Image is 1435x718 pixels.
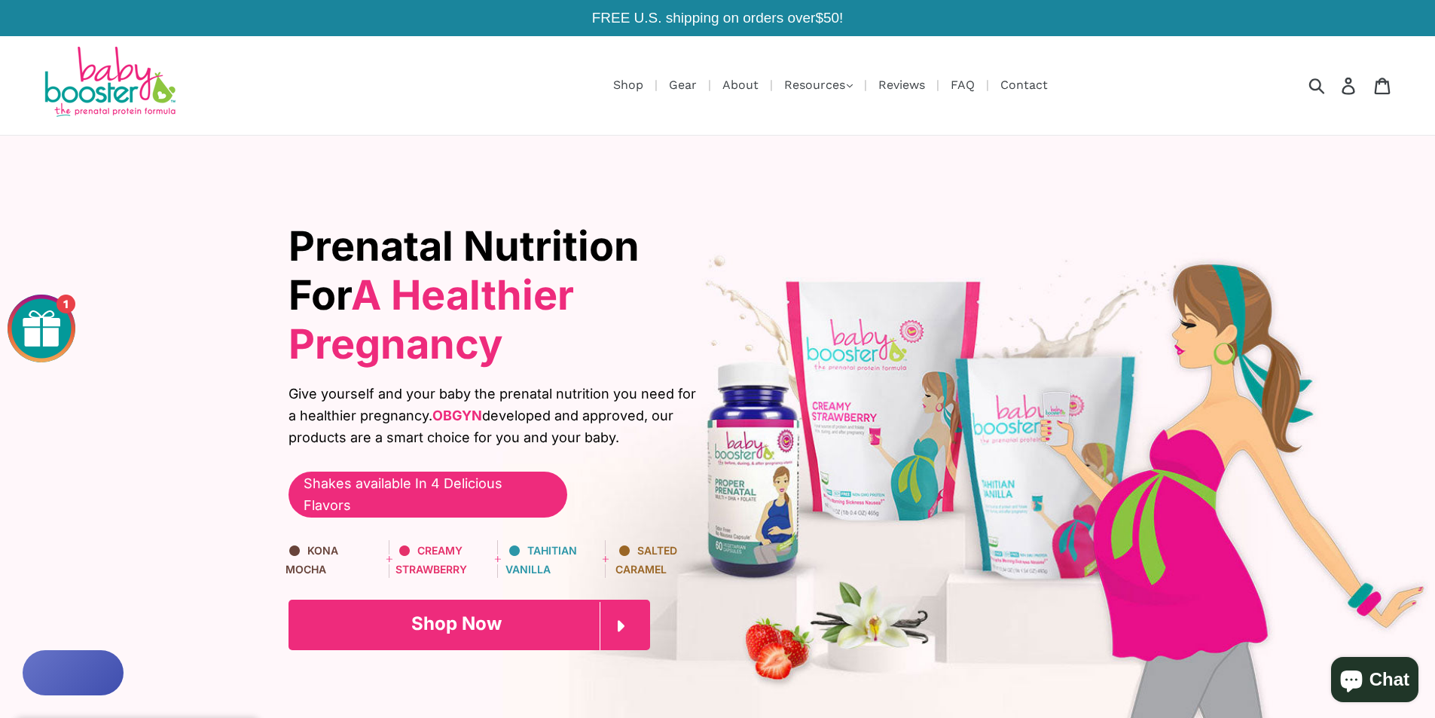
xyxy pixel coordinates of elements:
[606,75,651,94] a: Shop
[715,75,766,94] a: About
[1327,657,1423,706] inbox-online-store-chat: Shopify online store chat
[505,544,577,575] span: Tahitian Vanilla
[993,75,1055,94] a: Contact
[23,650,124,695] button: Rewards
[289,600,650,649] a: Shop Now
[289,383,707,448] span: Give yourself and your baby the prenatal nutrition you need for a healthier pregnancy. developed ...
[871,75,933,94] a: Reviews
[1314,69,1355,102] input: Search
[41,47,177,120] img: Baby Booster Prenatal Protein Supplements
[395,544,467,575] span: Creamy Strawberry
[615,544,677,575] span: Salted Caramel
[432,408,482,423] b: OBGYN
[777,74,860,96] button: Resources
[289,222,640,368] span: Prenatal Nutrition For
[661,75,704,94] a: Gear
[411,613,502,634] span: Shop Now
[943,75,982,94] a: FAQ
[289,270,574,368] span: A Healthier Pregnancy
[56,295,75,313] div: 1
[823,10,839,26] span: 50
[285,544,338,575] span: KONA Mocha
[304,473,552,517] span: Shakes available In 4 Delicious Flavors
[815,10,823,26] span: $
